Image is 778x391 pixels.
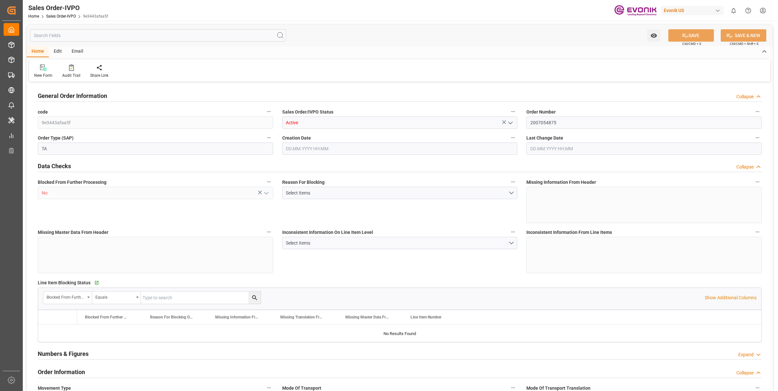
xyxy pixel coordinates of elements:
button: Blocked From Further Processing [265,178,273,186]
button: open menu [43,291,92,304]
span: Inconsistent Information On Line Item Level [282,229,373,236]
div: Email [67,46,88,57]
div: New Form [34,73,52,78]
span: Missing Translation From Master Data [280,315,324,319]
div: Blocked From Further Processing [47,293,85,300]
span: Order Type (SAP) [38,135,74,142]
div: Select Items [286,240,508,247]
button: open menu [261,188,271,198]
button: Missing Master Data From Header [265,228,273,236]
img: Evonik-brand-mark-Deep-Purple-RGB.jpeg_1700498283.jpeg [614,5,657,16]
button: open menu [282,237,518,249]
span: Missing Master Data From SAP [345,315,389,319]
input: Search Fields [30,29,286,42]
button: open menu [282,187,518,199]
button: Order Type (SAP) [265,133,273,142]
div: Select Items [286,190,508,196]
span: code [38,109,48,115]
h2: General Order Information [38,91,107,100]
span: Reason For Blocking On This Line Item [150,315,194,319]
button: Help Center [741,3,756,18]
span: Line Item Blocking Status [38,279,90,286]
span: Inconsistent Information From Line Items [526,229,612,236]
input: DD.MM.YYYY HH:MM [282,142,518,155]
button: open menu [647,29,660,42]
span: Missing Information From Line Item [215,315,259,319]
span: Last Change Date [526,135,563,142]
button: Sales Order/IVPO Status [509,107,517,116]
a: Home [28,14,39,19]
div: Equals [95,293,134,300]
span: Line Item Number [410,315,441,319]
span: Ctrl/CMD + Shift + S [730,41,758,46]
span: Missing Information From Header [526,179,596,186]
button: SAVE [668,29,714,42]
button: SAVE & NEW [721,29,766,42]
div: Collapse [736,93,754,100]
button: Inconsistent Information From Line Items [753,228,762,236]
button: Last Change Date [753,133,762,142]
h2: Numbers & Figures [38,349,89,358]
input: DD.MM.YYYY HH:MM [526,142,762,155]
div: Evonik US [661,6,724,15]
span: Reason For Blocking [282,179,325,186]
div: Audit Trail [62,73,80,78]
button: Reason For Blocking [509,178,517,186]
span: Order Number [526,109,556,115]
span: Missing Master Data From Header [38,229,108,236]
button: open menu [92,291,141,304]
button: show 0 new notifications [726,3,741,18]
button: search button [248,291,261,304]
a: Sales Order-IVPO [46,14,76,19]
button: Inconsistent Information On Line Item Level [509,228,517,236]
p: Show Additional Columns [705,294,757,301]
h2: Order Information [38,368,85,376]
div: Expand [738,351,754,358]
div: Home [27,46,49,57]
div: Sales Order-IVPO [28,3,108,13]
span: Ctrl/CMD + S [682,41,701,46]
button: Creation Date [509,133,517,142]
span: Sales Order/IVPO Status [282,109,333,115]
div: Share Link [90,73,108,78]
h2: Data Checks [38,162,71,170]
button: open menu [505,118,515,128]
span: Blocked From Further Processing [85,315,129,319]
div: Collapse [736,164,754,170]
input: Type to search [141,291,261,304]
div: Collapse [736,370,754,376]
button: Missing Information From Header [753,178,762,186]
span: Blocked From Further Processing [38,179,106,186]
button: Order Number [753,107,762,116]
span: Creation Date [282,135,311,142]
div: Edit [49,46,67,57]
button: Evonik US [661,4,726,17]
button: code [265,107,273,116]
